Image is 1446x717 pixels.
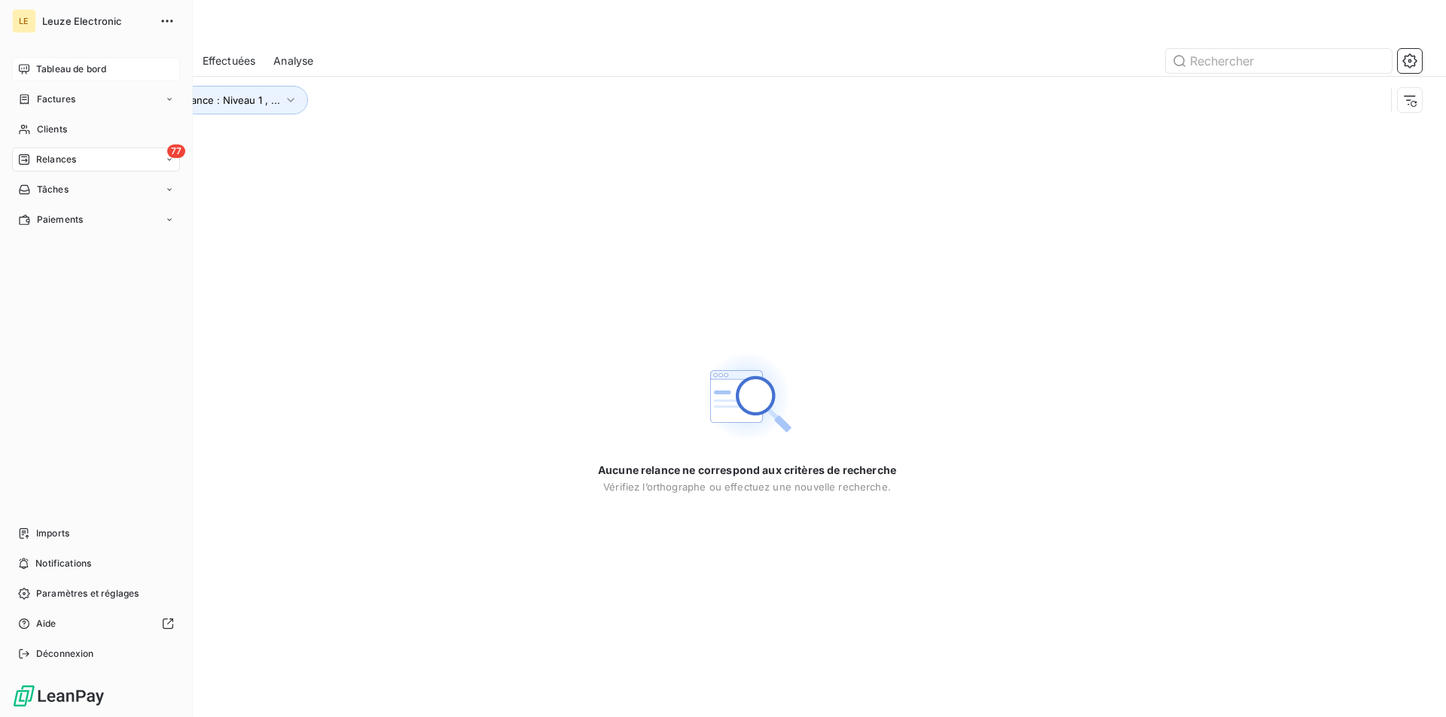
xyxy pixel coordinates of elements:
[603,481,891,493] span: Vérifiez l’orthographe ou effectuez une nouvelle recherche.
[35,557,91,570] span: Notifications
[37,93,75,106] span: Factures
[36,617,56,630] span: Aide
[37,123,67,136] span: Clients
[37,213,83,226] span: Paiements
[1395,666,1431,702] iframe: Intercom live chat
[36,153,76,166] span: Relances
[36,62,106,76] span: Tableau de bord
[273,53,313,68] span: Analyse
[12,612,180,636] a: Aide
[598,463,896,478] span: Aucune relance ne correspond aux critères de recherche
[36,587,139,600] span: Paramètres et réglages
[699,348,795,445] img: Empty state
[203,53,256,68] span: Effectuées
[12,684,105,708] img: Logo LeanPay
[42,15,151,27] span: Leuze Electronic
[12,9,36,33] div: LE
[1166,49,1392,73] input: Rechercher
[37,183,69,196] span: Tâches
[167,144,185,158] span: 77
[36,647,94,661] span: Déconnexion
[129,94,280,106] span: Niveau de relance : Niveau 1 , ...
[107,86,308,114] button: Niveau de relance : Niveau 1 , ...
[36,527,69,540] span: Imports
